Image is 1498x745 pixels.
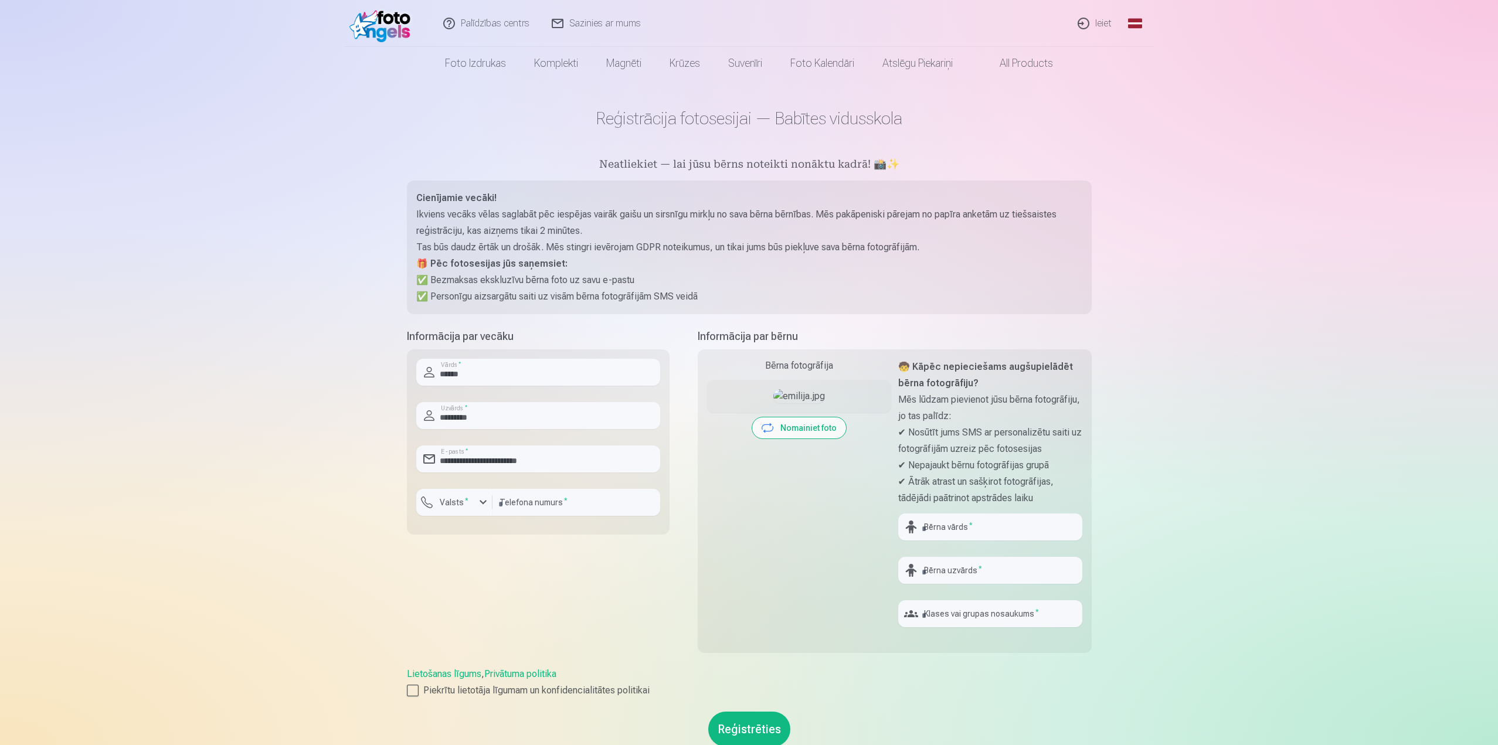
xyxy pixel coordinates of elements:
[416,272,1082,288] p: ✅ Bezmaksas ekskluzīvu bērna foto uz savu e-pastu
[484,668,556,679] a: Privātuma politika
[707,359,891,373] div: Bērna fotogrāfija
[416,192,497,203] strong: Cienījamie vecāki!
[431,47,520,80] a: Foto izdrukas
[967,47,1067,80] a: All products
[407,668,481,679] a: Lietošanas līgums
[416,489,492,516] button: Valsts*
[898,392,1082,424] p: Mēs lūdzam pievienot jūsu bērna fotogrāfiju, jo tas palīdz:
[416,206,1082,239] p: Ikviens vecāks vēlas saglabāt pēc iespējas vairāk gaišu un sirsnīgu mirkļu no sava bērna bērnības...
[592,47,655,80] a: Magnēti
[898,361,1073,389] strong: 🧒 Kāpēc nepieciešams augšupielādēt bērna fotogrāfiju?
[752,417,846,438] button: Nomainiet foto
[898,474,1082,506] p: ✔ Ātrāk atrast un sašķirot fotogrāfijas, tādējādi paātrinot apstrādes laiku
[776,47,868,80] a: Foto kalendāri
[407,667,1092,698] div: ,
[416,288,1082,305] p: ✅ Personīgu aizsargātu saiti uz visām bērna fotogrāfijām SMS veidā
[435,496,473,508] label: Valsts
[349,5,417,42] img: /fa1
[407,328,670,345] h5: Informācija par vecāku
[698,328,1092,345] h5: Informācija par bērnu
[655,47,714,80] a: Krūzes
[416,258,568,269] strong: 🎁 Pēc fotosesijas jūs saņemsiet:
[416,239,1082,256] p: Tas būs daudz ērtāk un drošāk. Mēs stingri ievērojam GDPR noteikumus, un tikai jums būs piekļuve ...
[898,457,1082,474] p: ✔ Nepajaukt bērnu fotogrāfijas grupā
[407,108,1092,129] h1: Reģistrācija fotosesijai — Babītes vidusskola
[868,47,967,80] a: Atslēgu piekariņi
[520,47,592,80] a: Komplekti
[407,157,1092,174] h5: Neatliekiet — lai jūsu bērns noteikti nonāktu kadrā! 📸✨
[407,683,1092,698] label: Piekrītu lietotāja līgumam un konfidencialitātes politikai
[898,424,1082,457] p: ✔ Nosūtīt jums SMS ar personalizētu saiti uz fotogrāfijām uzreiz pēc fotosesijas
[714,47,776,80] a: Suvenīri
[773,389,825,403] img: emilija.jpg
